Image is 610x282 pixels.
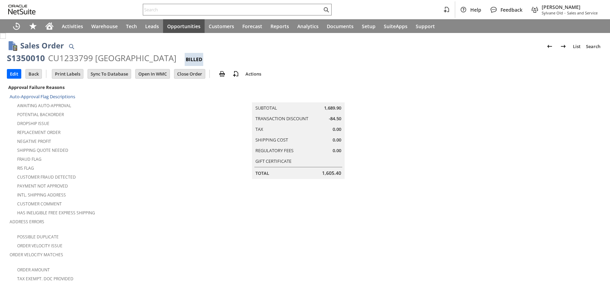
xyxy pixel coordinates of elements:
[333,126,341,133] span: 0.00
[243,71,264,77] a: Actions
[145,23,159,30] span: Leads
[88,69,131,78] input: Sync To Database
[143,5,322,14] input: Search
[17,156,42,162] a: Fraud Flag
[542,4,598,10] span: [PERSON_NAME]
[17,147,68,153] a: Shipping Quote Needed
[136,69,170,78] input: Open In WMC
[323,19,358,33] a: Documents
[8,5,36,14] svg: logo
[358,19,380,33] a: Setup
[322,5,330,14] svg: Search
[252,91,345,102] caption: Summary
[567,10,598,15] span: Sales and Service
[416,23,435,30] span: Support
[583,41,603,52] a: Search
[167,23,200,30] span: Opportunities
[7,53,45,64] div: S1350010
[17,165,34,171] a: RIS flag
[122,19,141,33] a: Tech
[500,7,522,13] span: Feedback
[8,19,25,33] a: Recent Records
[141,19,163,33] a: Leads
[17,129,60,135] a: Replacement Order
[87,19,122,33] a: Warehouse
[12,22,21,30] svg: Recent Records
[48,53,176,64] div: CU1233799 [GEOGRAPHIC_DATA]
[255,115,308,122] a: Transaction Discount
[41,19,58,33] a: Home
[362,23,376,30] span: Setup
[242,23,262,30] span: Forecast
[67,42,76,50] img: Quick Find
[324,105,341,111] span: 1,689.90
[255,137,288,143] a: Shipping Cost
[7,83,203,92] div: Approval Failure Reasons
[29,22,37,30] svg: Shortcuts
[255,147,294,154] a: Regulatory Fees
[25,19,41,33] div: Shortcuts
[545,42,554,50] img: Previous
[255,126,263,132] a: Tax
[10,219,44,225] a: Address Errors
[255,158,291,164] a: Gift Certificate
[17,112,64,117] a: Potential Backorder
[62,23,83,30] span: Activities
[297,23,319,30] span: Analytics
[232,70,240,78] img: add-record.svg
[17,243,62,249] a: Order Velocity Issue
[266,19,293,33] a: Reports
[564,10,566,15] span: -
[271,23,289,30] span: Reports
[470,7,481,13] span: Help
[209,23,234,30] span: Customers
[174,69,205,78] input: Close Order
[570,41,583,52] a: List
[17,192,66,198] a: Intl. Shipping Address
[329,115,341,122] span: -84.50
[412,19,439,33] a: Support
[17,121,49,126] a: Dropship Issue
[7,69,21,78] input: Edit
[20,40,64,51] h1: Sales Order
[10,93,75,100] a: Auto-Approval Flag Descriptions
[380,19,412,33] a: SuiteApps
[17,276,73,282] a: Tax Exempt. Doc Provided
[559,42,567,50] img: Next
[205,19,238,33] a: Customers
[52,69,83,78] input: Print Labels
[333,147,341,154] span: 0.00
[238,19,266,33] a: Forecast
[17,103,71,109] a: Awaiting Auto-Approval
[17,138,51,144] a: Negative Profit
[333,137,341,143] span: 0.00
[17,234,59,240] a: Possible Duplicate
[26,69,42,78] input: Back
[384,23,407,30] span: SuiteApps
[17,201,62,207] a: Customer Comment
[91,23,118,30] span: Warehouse
[58,19,87,33] a: Activities
[163,19,205,33] a: Opportunities
[542,10,563,15] span: Sylvane Old
[218,70,226,78] img: print.svg
[255,105,277,111] a: Subtotal
[327,23,354,30] span: Documents
[45,22,54,30] svg: Home
[126,23,137,30] span: Tech
[322,170,341,177] span: 1,605.40
[17,210,95,216] a: Has Ineligible Free Express Shipping
[17,267,50,273] a: Order Amount
[17,183,68,189] a: Payment not approved
[293,19,323,33] a: Analytics
[10,252,63,258] a: Order Velocity Matches
[17,174,76,180] a: Customer Fraud Detected
[185,53,203,66] div: Billed
[255,170,269,176] a: Total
